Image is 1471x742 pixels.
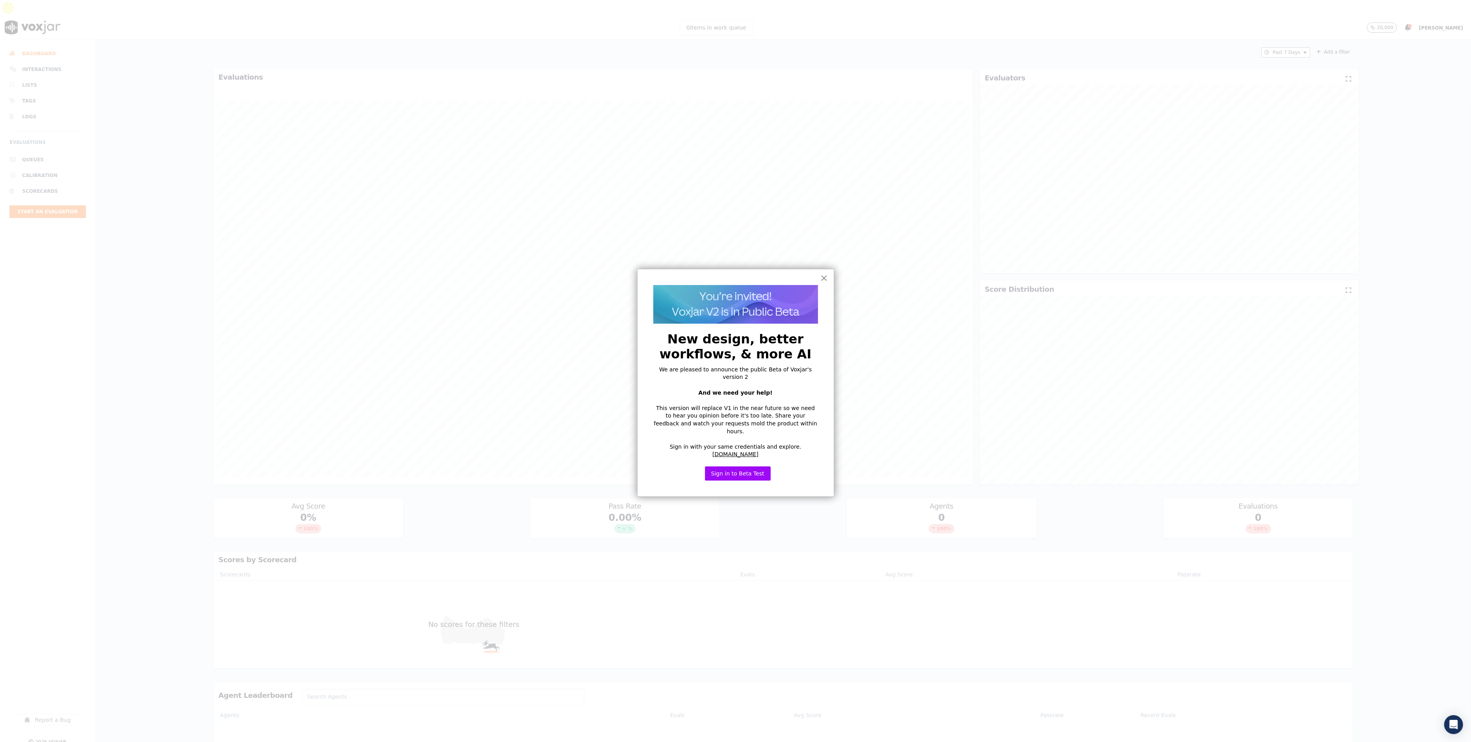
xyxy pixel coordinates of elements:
[653,405,818,435] p: This version will replace V1 in the near future so we need to hear you opinion before it's too la...
[820,272,828,284] button: Close
[698,390,772,396] strong: And we need your help!
[1444,715,1463,734] div: Open Intercom Messenger
[712,451,759,457] a: [DOMAIN_NAME]
[705,466,771,481] button: Sign in to Beta Test
[670,444,802,450] span: Sign in with your same credentials and explore.
[653,366,818,381] p: We are pleased to announce the public Beta of Voxjar's version 2
[653,332,818,362] h2: New design, better workflows, & more AI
